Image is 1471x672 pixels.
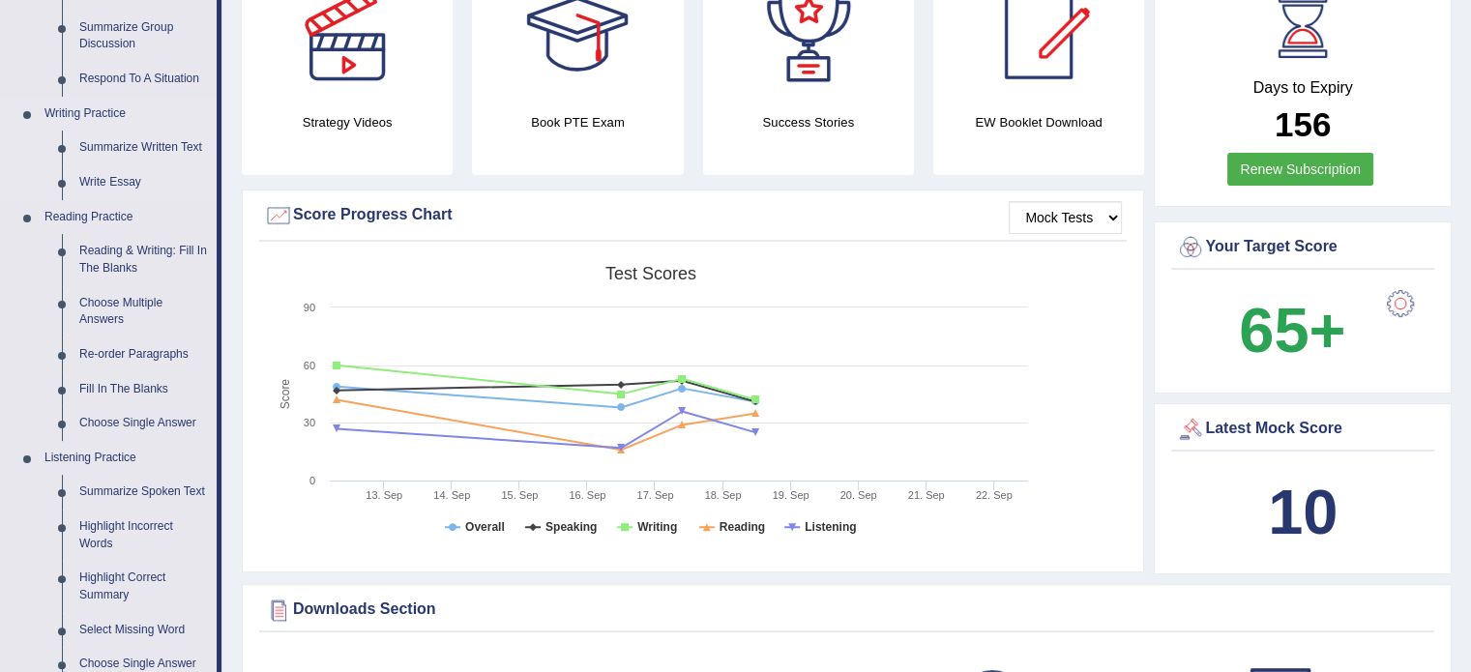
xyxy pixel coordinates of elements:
[976,489,1013,501] tspan: 22. Sep
[71,337,217,372] a: Re-order Paragraphs
[1176,79,1429,97] h4: Days to Expiry
[1275,105,1331,143] b: 156
[71,131,217,165] a: Summarize Written Text
[1176,233,1429,262] div: Your Target Score
[71,62,217,97] a: Respond To A Situation
[805,520,856,534] tspan: Listening
[304,417,315,428] text: 30
[501,489,538,501] tspan: 15. Sep
[545,520,597,534] tspan: Speaking
[36,441,217,476] a: Listening Practice
[71,11,217,62] a: Summarize Group Discussion
[1176,415,1429,444] div: Latest Mock Score
[71,561,217,612] a: Highlight Correct Summary
[703,112,914,132] h4: Success Stories
[569,489,605,501] tspan: 16. Sep
[472,112,683,132] h4: Book PTE Exam
[1268,477,1338,547] b: 10
[71,613,217,648] a: Select Missing Word
[304,302,315,313] text: 90
[933,112,1144,132] h4: EW Booklet Download
[71,234,217,285] a: Reading & Writing: Fill In The Blanks
[637,520,677,534] tspan: Writing
[264,201,1122,230] div: Score Progress Chart
[840,489,877,501] tspan: 20. Sep
[242,112,453,132] h4: Strategy Videos
[71,406,217,441] a: Choose Single Answer
[773,489,809,501] tspan: 19. Sep
[636,489,673,501] tspan: 17. Sep
[71,165,217,200] a: Write Essay
[720,520,765,534] tspan: Reading
[36,200,217,235] a: Reading Practice
[366,489,402,501] tspan: 13. Sep
[309,475,315,486] text: 0
[71,475,217,510] a: Summarize Spoken Text
[1227,153,1373,186] a: Renew Subscription
[465,520,505,534] tspan: Overall
[1239,295,1345,365] b: 65+
[71,510,217,561] a: Highlight Incorrect Words
[605,264,696,283] tspan: Test scores
[71,372,217,407] a: Fill In The Blanks
[705,489,742,501] tspan: 18. Sep
[908,489,945,501] tspan: 21. Sep
[279,379,292,410] tspan: Score
[71,286,217,337] a: Choose Multiple Answers
[264,596,1429,625] div: Downloads Section
[433,489,470,501] tspan: 14. Sep
[36,97,217,131] a: Writing Practice
[304,360,315,371] text: 60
